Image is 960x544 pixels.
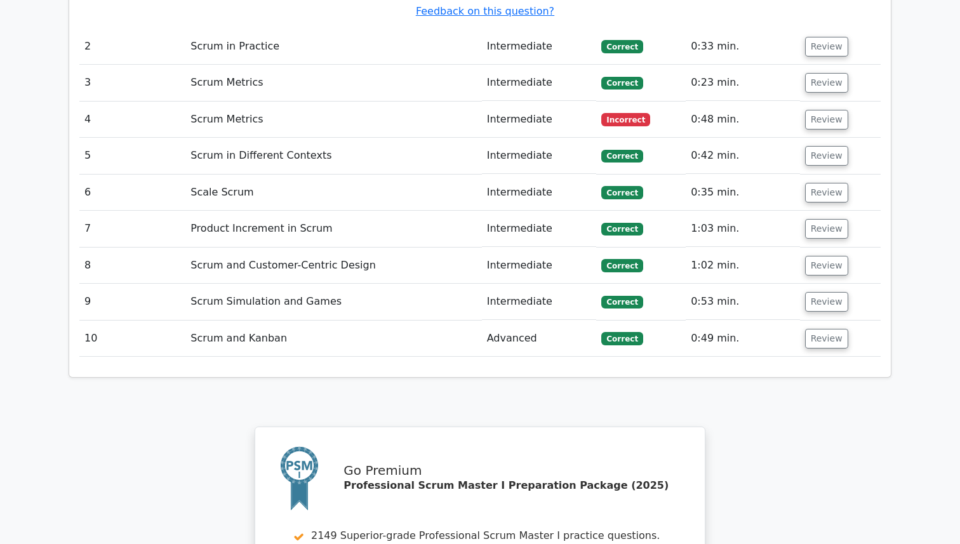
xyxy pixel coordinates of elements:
td: 5 [79,138,185,174]
td: 10 [79,321,185,357]
td: 0:49 min. [686,321,799,357]
span: Correct [601,77,643,90]
td: Scrum Metrics [185,65,481,101]
span: Correct [601,296,643,308]
td: 0:35 min. [686,175,799,211]
td: Intermediate [482,248,597,284]
button: Review [805,73,848,93]
td: Intermediate [482,65,597,101]
span: Correct [601,332,643,345]
button: Review [805,292,848,312]
td: Scrum in Practice [185,29,481,65]
td: Intermediate [482,29,597,65]
td: Intermediate [482,284,597,320]
td: 3 [79,65,185,101]
td: 0:23 min. [686,65,799,101]
span: Correct [601,150,643,163]
span: Correct [601,186,643,199]
td: 0:42 min. [686,138,799,174]
td: 0:33 min. [686,29,799,65]
span: Correct [601,40,643,53]
td: 1:03 min. [686,211,799,247]
td: 2 [79,29,185,65]
td: 6 [79,175,185,211]
td: 0:48 min. [686,102,799,138]
td: 4 [79,102,185,138]
td: Intermediate [482,175,597,211]
td: Advanced [482,321,597,357]
td: 0:53 min. [686,284,799,320]
td: Intermediate [482,102,597,138]
td: Scale Scrum [185,175,481,211]
span: Correct [601,223,643,236]
td: Intermediate [482,138,597,174]
button: Review [805,37,848,56]
td: Scrum and Kanban [185,321,481,357]
td: 7 [79,211,185,247]
td: Intermediate [482,211,597,247]
td: Scrum and Customer-Centric Design [185,248,481,284]
td: 8 [79,248,185,284]
span: Incorrect [601,113,650,126]
td: 9 [79,284,185,320]
button: Review [805,256,848,275]
button: Review [805,219,848,239]
button: Review [805,329,848,348]
span: Correct [601,259,643,272]
a: Feedback on this question? [416,5,554,17]
button: Review [805,110,848,129]
td: Scrum Metrics [185,102,481,138]
td: Scrum in Different Contexts [185,138,481,174]
button: Review [805,146,848,166]
button: Review [805,183,848,202]
td: Scrum Simulation and Games [185,284,481,320]
td: Product Increment in Scrum [185,211,481,247]
td: 1:02 min. [686,248,799,284]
